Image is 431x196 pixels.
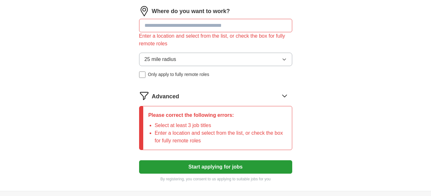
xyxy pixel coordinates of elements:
input: Only apply to fully remote roles [139,72,145,78]
img: filter [139,91,149,101]
p: Please correct the following errors: [148,111,287,119]
li: Select at least 3 job titles [155,122,287,129]
span: 25 mile radius [145,56,176,63]
p: By registering, you consent to us applying to suitable jobs for you [139,176,292,182]
li: Enter a location and select from the list, or check the box for fully remote roles [155,129,287,145]
button: 25 mile radius [139,53,292,66]
span: Only apply to fully remote roles [148,71,209,78]
img: location.png [139,6,149,16]
div: Enter a location and select from the list, or check the box for fully remote roles [139,32,292,48]
button: Start applying for jobs [139,160,292,174]
label: Where do you want to work? [152,7,230,16]
span: Advanced [152,92,179,101]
